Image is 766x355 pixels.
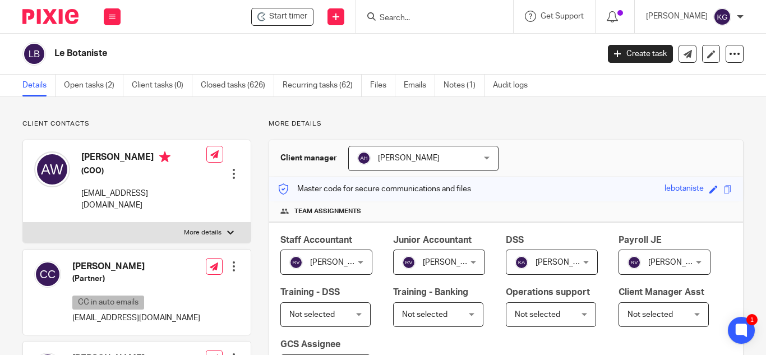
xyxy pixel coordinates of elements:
[132,75,192,96] a: Client tasks (0)
[72,296,144,310] p: CC in auto emails
[646,11,708,22] p: [PERSON_NAME]
[251,8,313,26] div: Le Botaniste
[493,75,536,96] a: Audit logs
[619,236,662,245] span: Payroll JE
[81,165,206,177] h5: (COO)
[72,273,200,284] h5: (Partner)
[54,48,484,59] h2: Le Botaniste
[34,261,61,288] img: svg%3E
[506,288,590,297] span: Operations support
[310,259,372,266] span: [PERSON_NAME]
[515,256,528,269] img: svg%3E
[423,259,484,266] span: [PERSON_NAME]
[444,75,484,96] a: Notes (1)
[402,311,447,319] span: Not selected
[280,340,340,349] span: GCS Assignee
[536,259,597,266] span: [PERSON_NAME]
[393,288,468,297] span: Training - Banking
[378,154,440,162] span: [PERSON_NAME]
[22,75,56,96] a: Details
[72,312,200,324] p: [EMAIL_ADDRESS][DOMAIN_NAME]
[619,288,704,297] span: Client Manager Asst
[294,207,361,216] span: Team assignments
[608,45,673,63] a: Create task
[81,151,206,165] h4: [PERSON_NAME]
[379,13,479,24] input: Search
[713,8,731,26] img: svg%3E
[289,256,303,269] img: svg%3E
[22,119,251,128] p: Client contacts
[665,183,704,196] div: lebotaniste
[404,75,435,96] a: Emails
[648,259,710,266] span: [PERSON_NAME]
[393,236,472,245] span: Junior Accountant
[541,12,584,20] span: Get Support
[627,256,641,269] img: svg%3E
[627,311,673,319] span: Not selected
[283,75,362,96] a: Recurring tasks (62)
[201,75,274,96] a: Closed tasks (626)
[289,311,335,319] span: Not selected
[506,236,524,245] span: DSS
[269,11,307,22] span: Start timer
[64,75,123,96] a: Open tasks (2)
[72,261,200,273] h4: [PERSON_NAME]
[746,314,758,325] div: 1
[280,288,340,297] span: Training - DSS
[357,151,371,165] img: svg%3E
[515,311,560,319] span: Not selected
[402,256,416,269] img: svg%3E
[159,151,170,163] i: Primary
[370,75,395,96] a: Files
[269,119,744,128] p: More details
[280,236,352,245] span: Staff Accountant
[278,183,471,195] p: Master code for secure communications and files
[22,9,79,24] img: Pixie
[184,228,222,237] p: More details
[81,188,206,211] p: [EMAIL_ADDRESS][DOMAIN_NAME]
[280,153,337,164] h3: Client manager
[22,42,46,66] img: svg%3E
[34,151,70,187] img: svg%3E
